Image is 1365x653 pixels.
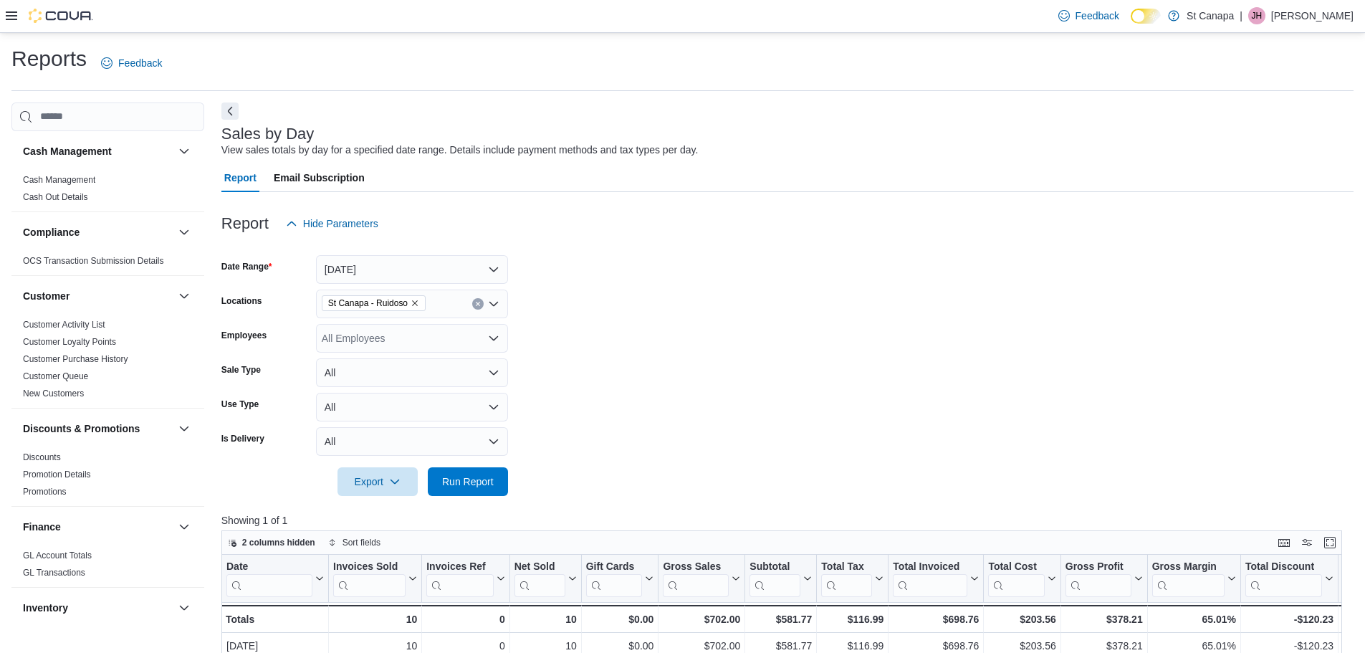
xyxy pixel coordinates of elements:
[221,215,269,232] h3: Report
[585,611,653,628] div: $0.00
[1065,560,1131,573] div: Gross Profit
[23,144,112,158] h3: Cash Management
[316,255,508,284] button: [DATE]
[749,560,800,596] div: Subtotal
[23,550,92,561] span: GL Account Totals
[23,256,164,266] a: OCS Transaction Submission Details
[337,467,418,496] button: Export
[988,560,1044,573] div: Total Cost
[118,56,162,70] span: Feedback
[426,560,493,573] div: Invoices Ref
[988,611,1055,628] div: $203.56
[1187,7,1234,24] p: St Canapa
[821,560,883,596] button: Total Tax
[226,560,312,573] div: Date
[1245,560,1322,596] div: Total Discount
[23,487,67,497] a: Promotions
[1076,9,1119,23] span: Feedback
[221,125,315,143] h3: Sales by Day
[11,252,204,275] div: Compliance
[23,486,67,497] span: Promotions
[514,560,565,573] div: Net Sold
[221,261,272,272] label: Date Range
[472,298,484,310] button: Clear input
[514,560,565,596] div: Net Sold
[1151,611,1235,628] div: 65.01%
[23,144,173,158] button: Cash Management
[176,287,193,305] button: Customer
[23,452,61,462] a: Discounts
[221,364,261,376] label: Sale Type
[176,224,193,241] button: Compliance
[322,534,386,551] button: Sort fields
[514,560,576,596] button: Net Sold
[303,216,378,231] span: Hide Parameters
[428,467,508,496] button: Run Report
[176,143,193,160] button: Cash Management
[1245,560,1322,573] div: Total Discount
[821,560,872,596] div: Total Tax
[893,560,979,596] button: Total Invoiced
[821,611,883,628] div: $116.99
[328,296,408,310] span: St Canapa - Ruidoso
[29,9,93,23] img: Cova
[1245,560,1333,596] button: Total Discount
[1131,9,1161,24] input: Dark Mode
[280,209,384,238] button: Hide Parameters
[316,393,508,421] button: All
[333,560,417,596] button: Invoices Sold
[23,175,95,185] a: Cash Management
[1065,611,1143,628] div: $378.21
[488,298,499,310] button: Open list of options
[11,171,204,211] div: Cash Management
[1271,7,1354,24] p: [PERSON_NAME]
[514,611,576,628] div: 10
[749,560,800,573] div: Subtotal
[821,560,872,573] div: Total Tax
[1053,1,1125,30] a: Feedback
[23,550,92,561] a: GL Account Totals
[488,333,499,344] button: Open list of options
[226,560,324,596] button: Date
[893,560,967,573] div: Total Invoiced
[23,289,173,303] button: Customer
[1240,7,1242,24] p: |
[23,174,95,186] span: Cash Management
[221,330,267,341] label: Employees
[333,611,417,628] div: 10
[221,103,239,120] button: Next
[1252,7,1263,24] span: JH
[176,420,193,437] button: Discounts & Promotions
[663,560,729,573] div: Gross Sales
[343,537,380,548] span: Sort fields
[221,399,259,410] label: Use Type
[1065,560,1131,596] div: Gross Profit
[221,433,264,444] label: Is Delivery
[1151,560,1224,596] div: Gross Margin
[426,560,504,596] button: Invoices Ref
[23,421,173,436] button: Discounts & Promotions
[222,534,321,551] button: 2 columns hidden
[426,560,493,596] div: Invoices Ref
[346,467,409,496] span: Export
[442,475,494,489] span: Run Report
[23,354,128,364] a: Customer Purchase History
[176,599,193,616] button: Inventory
[221,143,699,158] div: View sales totals by day for a specified date range. Details include payment methods and tax type...
[23,470,91,480] a: Promotion Details
[426,611,504,628] div: 0
[316,427,508,456] button: All
[1151,560,1224,573] div: Gross Margin
[95,49,168,77] a: Feedback
[221,513,1354,528] p: Showing 1 of 1
[23,520,61,534] h3: Finance
[988,560,1044,596] div: Total Cost
[1298,534,1316,551] button: Display options
[23,601,68,615] h3: Inventory
[23,568,85,578] a: GL Transactions
[23,192,88,202] a: Cash Out Details
[1065,560,1143,596] button: Gross Profit
[23,336,116,348] span: Customer Loyalty Points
